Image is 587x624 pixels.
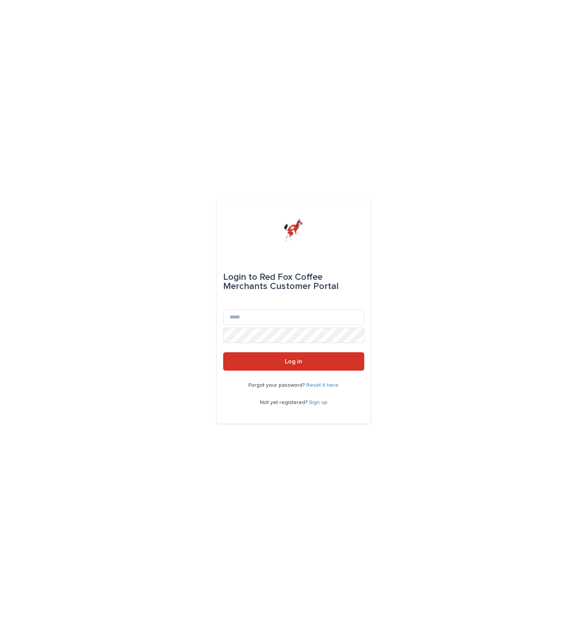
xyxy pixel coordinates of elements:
div: Red Fox Coffee Merchants Customer Portal [223,266,364,297]
button: Log in [223,352,364,371]
span: Forgot your password? [248,383,306,388]
a: Sign up [309,400,327,405]
span: Not yet registered? [260,400,309,405]
span: Login to [223,273,257,282]
a: Reset it here [306,383,339,388]
img: zttTXibQQrCfv9chImQE [284,219,303,242]
span: Log in [285,358,302,365]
